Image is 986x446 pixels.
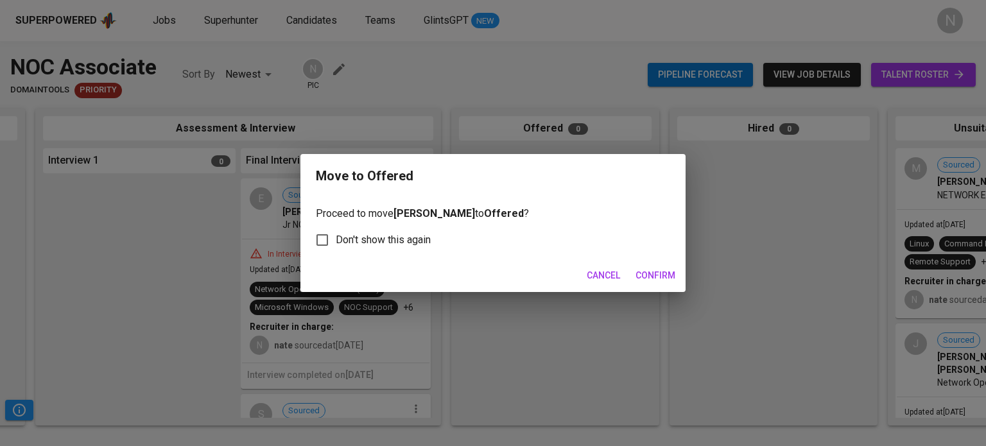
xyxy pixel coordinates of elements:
[582,264,625,287] button: Cancel
[484,207,524,219] b: Offered
[630,264,680,287] button: Confirm
[394,207,475,219] b: [PERSON_NAME]
[316,206,670,221] p: Proceed to move to ?
[587,268,620,284] span: Cancel
[336,232,431,248] span: Don't show this again
[316,167,413,185] div: Move to Offered
[636,268,675,284] span: Confirm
